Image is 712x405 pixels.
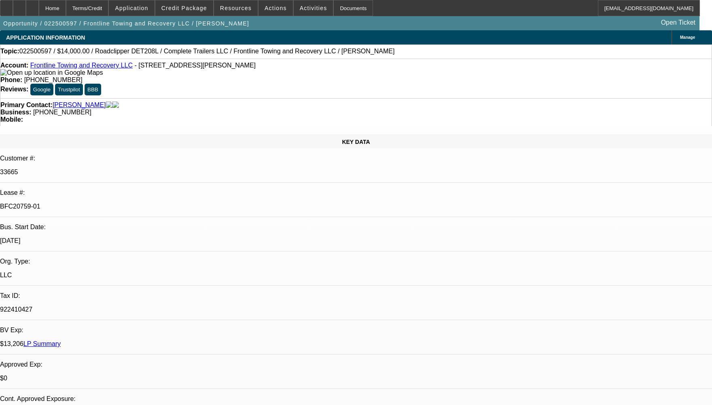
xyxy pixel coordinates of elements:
span: Resources [220,5,252,11]
span: 022500597 / $14,000.00 / Roadclipper DET208L / Complete Trailers LLC / Frontline Towing and Recov... [19,48,395,55]
span: - [STREET_ADDRESS][PERSON_NAME] [134,62,256,69]
span: [PHONE_NUMBER] [24,76,83,83]
strong: Account: [0,62,28,69]
span: Application [115,5,148,11]
a: LP Summary [23,340,61,347]
a: Frontline Towing and Recovery LLC [30,62,133,69]
strong: Primary Contact: [0,101,53,109]
button: Resources [214,0,258,16]
a: Open Ticket [658,16,699,30]
button: Application [109,0,154,16]
a: View Google Maps [0,69,103,76]
button: Activities [294,0,333,16]
strong: Reviews: [0,86,28,93]
button: Google [30,84,53,95]
span: Actions [265,5,287,11]
span: Manage [680,35,695,40]
img: Open up location in Google Maps [0,69,103,76]
span: Activities [300,5,327,11]
span: KEY DATA [342,139,370,145]
span: APPLICATION INFORMATION [6,34,85,41]
span: Opportunity / 022500597 / Frontline Towing and Recovery LLC / [PERSON_NAME] [3,20,249,27]
button: Credit Package [155,0,213,16]
button: Trustpilot [55,84,83,95]
button: Actions [259,0,293,16]
span: Credit Package [161,5,207,11]
strong: Topic: [0,48,19,55]
strong: Phone: [0,76,22,83]
img: linkedin-icon.png [112,101,119,109]
span: [PHONE_NUMBER] [33,109,91,116]
img: facebook-icon.png [106,101,112,109]
button: BBB [85,84,101,95]
a: [PERSON_NAME] [53,101,106,109]
strong: Mobile: [0,116,23,123]
strong: Business: [0,109,31,116]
